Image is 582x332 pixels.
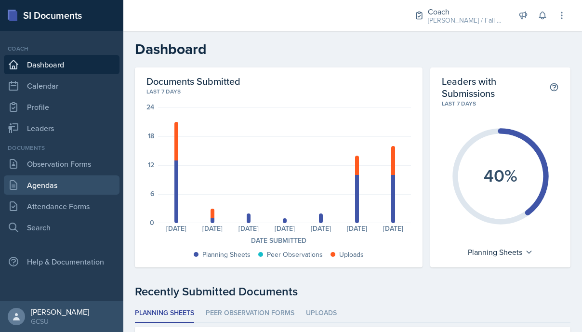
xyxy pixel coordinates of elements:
a: Attendance Forms [4,197,119,216]
div: Coach [4,44,119,53]
li: Planning Sheets [135,304,194,323]
div: [PERSON_NAME] / Fall 2025 [428,15,505,26]
a: Calendar [4,76,119,95]
div: 12 [148,161,154,168]
a: Agendas [4,175,119,195]
div: Recently Submitted Documents [135,283,570,300]
div: 0 [150,219,154,226]
div: Help & Documentation [4,252,119,271]
div: Documents [4,144,119,152]
div: [DATE] [339,225,375,232]
div: [DATE] [194,225,230,232]
div: 6 [150,190,154,197]
div: [DATE] [230,225,266,232]
a: Dashboard [4,55,119,74]
a: Profile [4,97,119,117]
div: Date Submitted [146,236,411,246]
li: Uploads [306,304,337,323]
div: [DATE] [266,225,303,232]
div: [DATE] [375,225,411,232]
text: 40% [484,162,517,187]
h2: Dashboard [135,40,570,58]
div: Uploads [339,250,364,260]
h2: Leaders with Submissions [442,75,549,99]
div: Peer Observations [267,250,323,260]
div: Planning Sheets [463,244,538,260]
div: 18 [148,133,154,139]
a: Search [4,218,119,237]
a: Leaders [4,119,119,138]
h2: Documents Submitted [146,75,411,87]
div: Last 7 days [442,99,559,108]
div: [PERSON_NAME] [31,307,89,317]
li: Peer Observation Forms [206,304,294,323]
div: Planning Sheets [202,250,251,260]
div: GCSU [31,317,89,326]
a: Observation Forms [4,154,119,173]
div: [DATE] [303,225,339,232]
div: [DATE] [158,225,194,232]
div: 24 [146,104,154,110]
div: Coach [428,6,505,17]
div: Last 7 days [146,87,411,96]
